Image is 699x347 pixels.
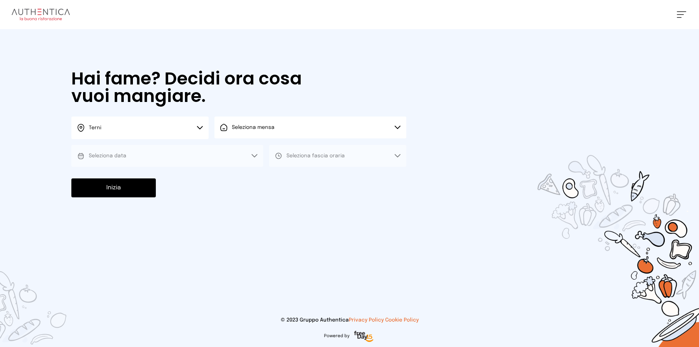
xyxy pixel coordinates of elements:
img: sticker-selezione-mensa.70a28f7.png [495,113,699,347]
button: Seleziona mensa [214,117,406,138]
span: Seleziona mensa [232,125,275,130]
button: Seleziona data [71,145,263,167]
button: Terni [71,117,209,139]
span: Powered by [324,333,349,339]
a: Privacy Policy [349,318,384,323]
p: © 2023 Gruppo Authentica [12,316,687,324]
button: Inizia [71,178,156,197]
img: logo.8f33a47.png [12,9,70,20]
a: Cookie Policy [385,318,419,323]
button: Seleziona fascia oraria [269,145,406,167]
img: logo-freeday.3e08031.png [352,330,375,344]
h1: Hai fame? Decidi ora cosa vuoi mangiare. [71,70,323,105]
span: Seleziona fascia oraria [287,153,345,158]
span: Terni [89,125,101,130]
span: Seleziona data [89,153,126,158]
